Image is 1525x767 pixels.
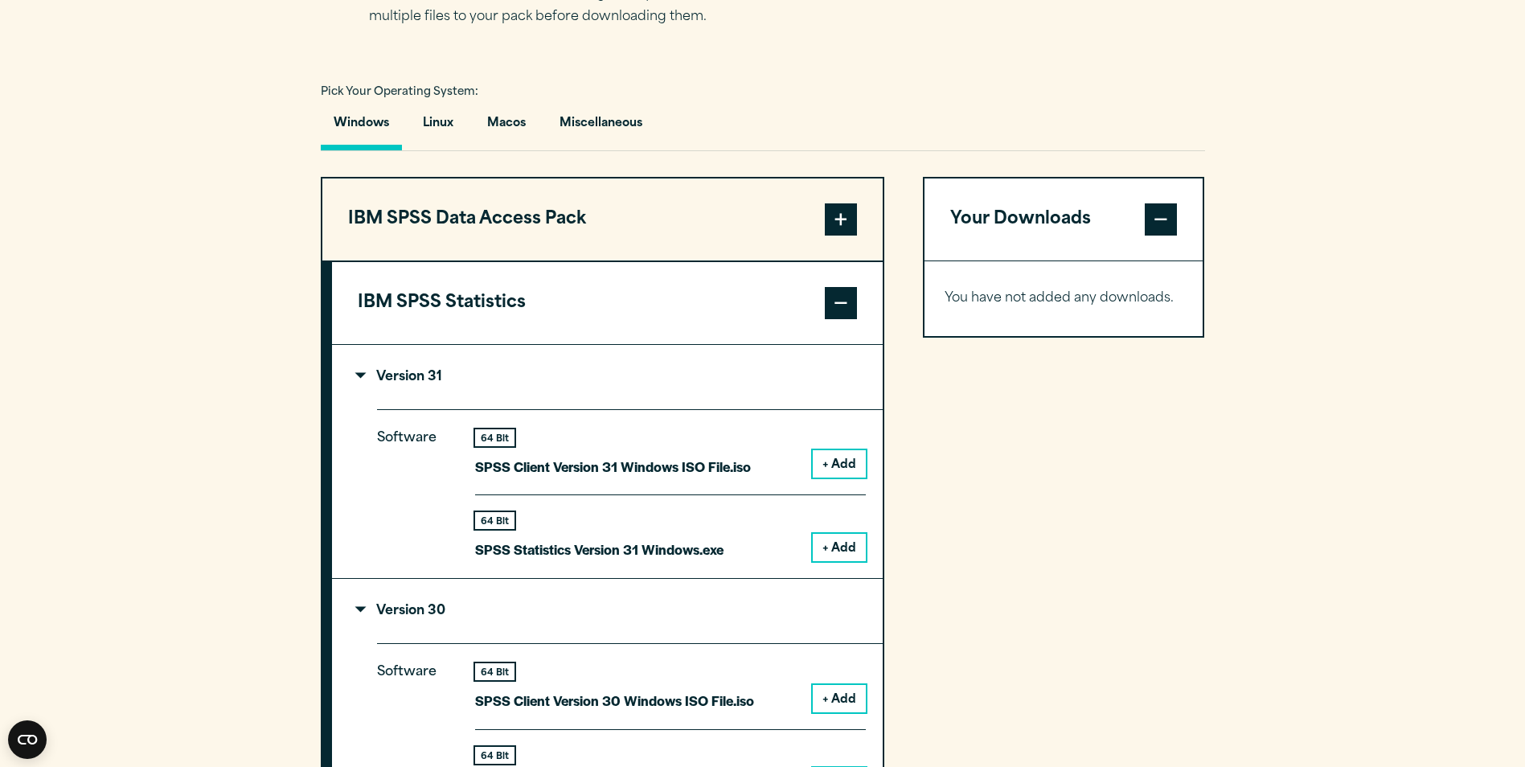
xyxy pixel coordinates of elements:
[332,262,883,344] button: IBM SPSS Statistics
[8,720,47,759] button: Open CMP widget
[813,685,866,712] button: + Add
[332,579,883,643] summary: Version 30
[475,538,724,561] p: SPSS Statistics Version 31 Windows.exe
[321,105,402,150] button: Windows
[475,689,754,712] p: SPSS Client Version 30 Windows ISO File.iso
[547,105,655,150] button: Miscellaneous
[358,371,442,383] p: Version 31
[358,605,445,617] p: Version 30
[474,105,539,150] button: Macos
[475,455,751,478] p: SPSS Client Version 31 Windows ISO File.iso
[322,178,883,260] button: IBM SPSS Data Access Pack
[475,512,514,529] div: 64 Bit
[475,429,514,446] div: 64 Bit
[332,345,883,409] summary: Version 31
[410,105,466,150] button: Linux
[475,747,514,764] div: 64 Bit
[813,450,866,478] button: + Add
[321,87,478,97] span: Pick Your Operating System:
[813,534,866,561] button: + Add
[924,260,1203,336] div: Your Downloads
[924,178,1203,260] button: Your Downloads
[377,427,449,548] p: Software
[475,663,514,680] div: 64 Bit
[945,287,1183,310] p: You have not added any downloads.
